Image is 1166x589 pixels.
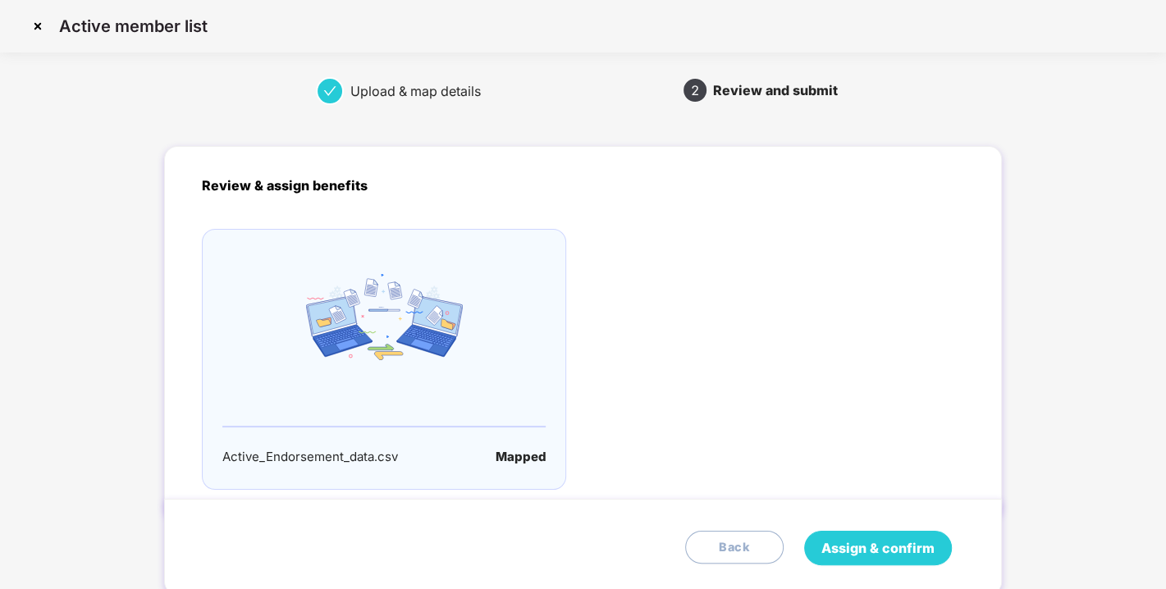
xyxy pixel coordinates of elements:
p: Review & assign benefits [202,176,964,196]
div: Active_Endorsement_data.csv [222,447,398,467]
button: Assign & confirm [804,531,952,565]
div: Review and submit [713,77,838,103]
span: Back [719,538,750,557]
p: Active member list [59,16,208,36]
img: svg+xml;base64,PHN2ZyBpZD0iQ3Jvc3MtMzJ4MzIiIHhtbG5zPSJodHRwOi8vd3d3LnczLm9yZy8yMDAwL3N2ZyIgd2lkdG... [25,13,51,39]
button: Back [685,531,784,564]
span: 2 [691,84,699,97]
span: Assign & confirm [821,538,935,559]
div: Upload & map details [350,78,494,104]
img: email_icon [306,274,463,360]
div: Mapped [495,447,546,467]
span: check [323,84,336,98]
